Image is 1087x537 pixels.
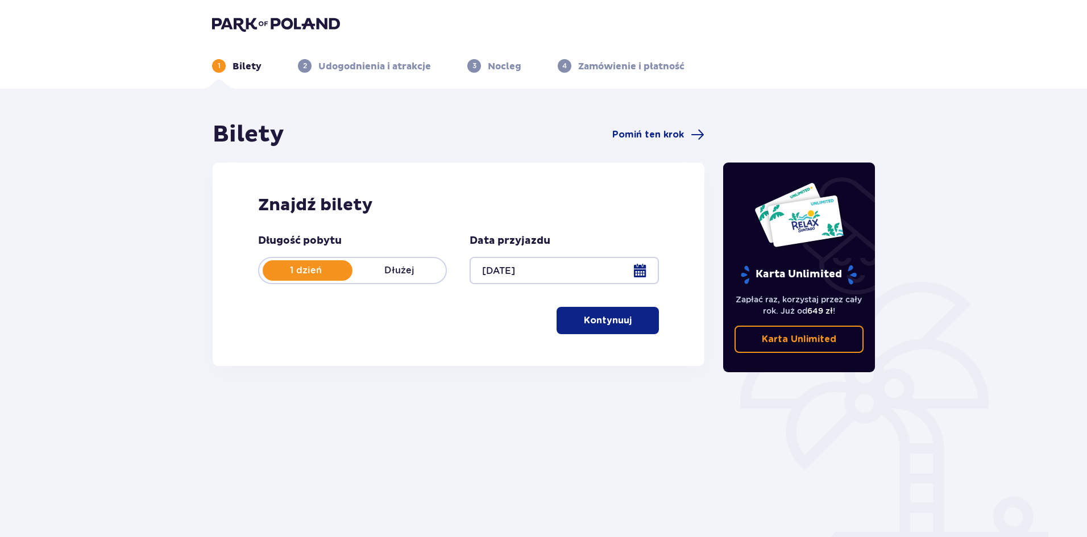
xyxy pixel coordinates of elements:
[212,16,340,32] img: Park of Poland logo
[233,60,262,73] p: Bilety
[213,120,284,149] h1: Bilety
[807,306,833,315] span: 649 zł
[612,128,684,141] span: Pomiń ten krok
[467,59,521,73] div: 3Nocleg
[298,59,431,73] div: 2Udogodnienia i atrakcje
[318,60,431,73] p: Udogodnienia i atrakcje
[558,59,684,73] div: 4Zamówienie i płatność
[584,314,632,327] p: Kontynuuj
[218,61,221,71] p: 1
[352,264,446,277] p: Dłużej
[578,60,684,73] p: Zamówienie i płatność
[762,333,836,345] p: Karta Unlimited
[612,128,704,141] a: Pomiń ten krok
[470,234,550,248] p: Data przyjazdu
[735,294,864,317] p: Zapłać raz, korzystaj przez cały rok. Już od !
[212,59,262,73] div: 1Bilety
[258,234,342,248] p: Długość pobytu
[754,182,844,248] img: Dwie karty całoroczne do Suntago z napisem 'UNLIMITED RELAX', na białym tle z tropikalnymi liśćmi...
[303,61,307,71] p: 2
[557,307,659,334] button: Kontynuuj
[735,326,864,353] a: Karta Unlimited
[258,194,659,216] h2: Znajdź bilety
[740,265,858,285] p: Karta Unlimited
[259,264,352,277] p: 1 dzień
[488,60,521,73] p: Nocleg
[562,61,567,71] p: 4
[472,61,476,71] p: 3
